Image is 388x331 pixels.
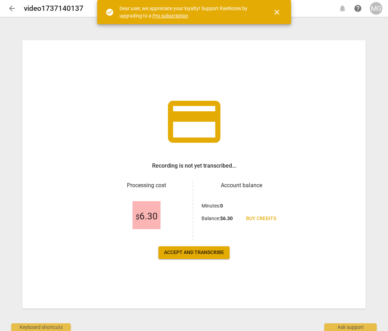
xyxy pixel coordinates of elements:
[202,202,223,210] p: Minutes :
[202,181,282,190] h3: Account balance
[120,5,260,19] div: Dear user, we appreciate your loyalty! Support RaeNotes by upgrading to a
[202,215,233,222] p: Balance :
[354,4,362,13] span: help
[107,181,187,190] h3: Processing cost
[220,216,233,221] b: $ 6.30
[268,4,285,21] button: Close
[352,2,364,15] a: Help
[105,8,114,16] span: check_circle
[220,203,223,209] b: 0
[152,162,236,170] h3: Recording is not yet transcribed...
[273,8,281,16] span: close
[11,323,71,331] div: Keyboard shortcuts
[136,213,139,221] span: $
[158,246,230,259] button: Accept and transcribe
[8,4,16,13] span: arrow_back
[24,4,83,13] h2: video1737140137
[163,90,226,153] span: credit_card
[240,212,282,225] a: Buy credits
[164,249,224,256] span: Accept and transcribe
[152,13,188,19] a: Pro subscription
[324,323,377,331] div: Ask support
[370,2,382,15] button: MG
[246,215,276,222] span: Buy credits
[136,211,158,222] span: 6.30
